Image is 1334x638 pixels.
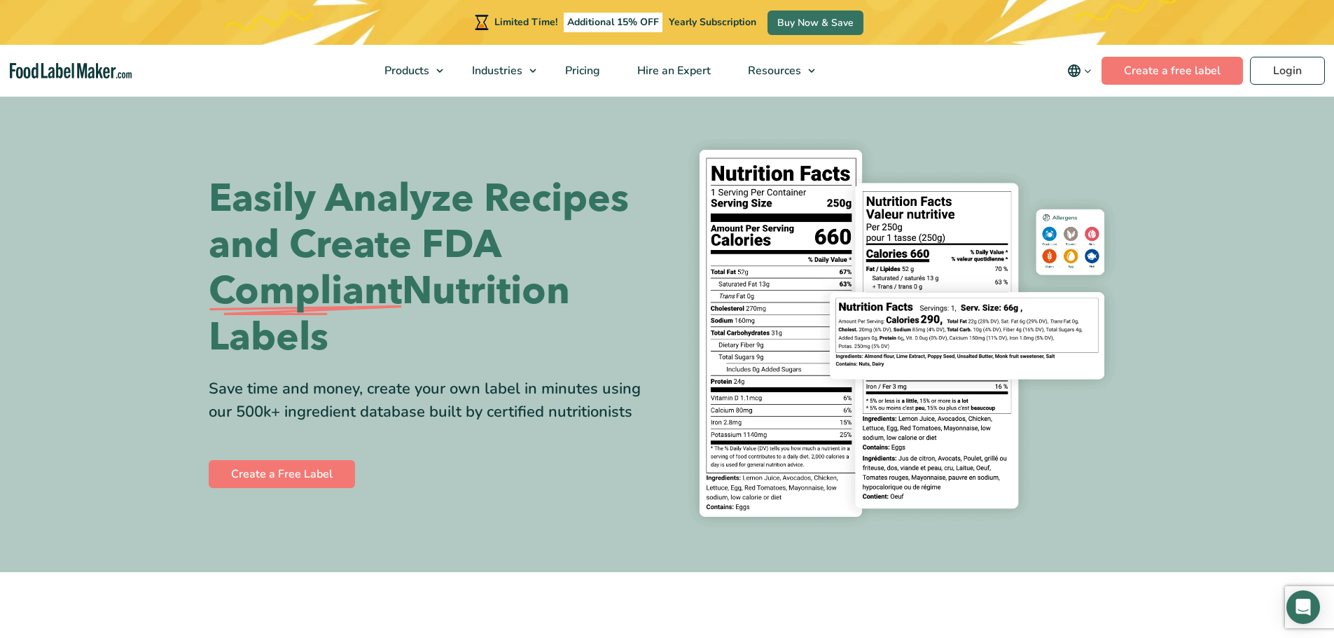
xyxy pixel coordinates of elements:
[468,63,524,78] span: Industries
[547,45,616,97] a: Pricing
[744,63,803,78] span: Resources
[633,63,712,78] span: Hire an Expert
[454,45,543,97] a: Industries
[366,45,450,97] a: Products
[669,15,756,29] span: Yearly Subscription
[209,460,355,488] a: Create a Free Label
[1286,590,1320,624] div: Open Intercom Messenger
[1102,57,1243,85] a: Create a free label
[494,15,557,29] span: Limited Time!
[767,11,863,35] a: Buy Now & Save
[380,63,431,78] span: Products
[209,268,402,314] span: Compliant
[730,45,822,97] a: Resources
[564,13,662,32] span: Additional 15% OFF
[209,377,657,424] div: Save time and money, create your own label in minutes using our 500k+ ingredient database built b...
[561,63,602,78] span: Pricing
[1250,57,1325,85] a: Login
[619,45,726,97] a: Hire an Expert
[209,176,657,361] h1: Easily Analyze Recipes and Create FDA Nutrition Labels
